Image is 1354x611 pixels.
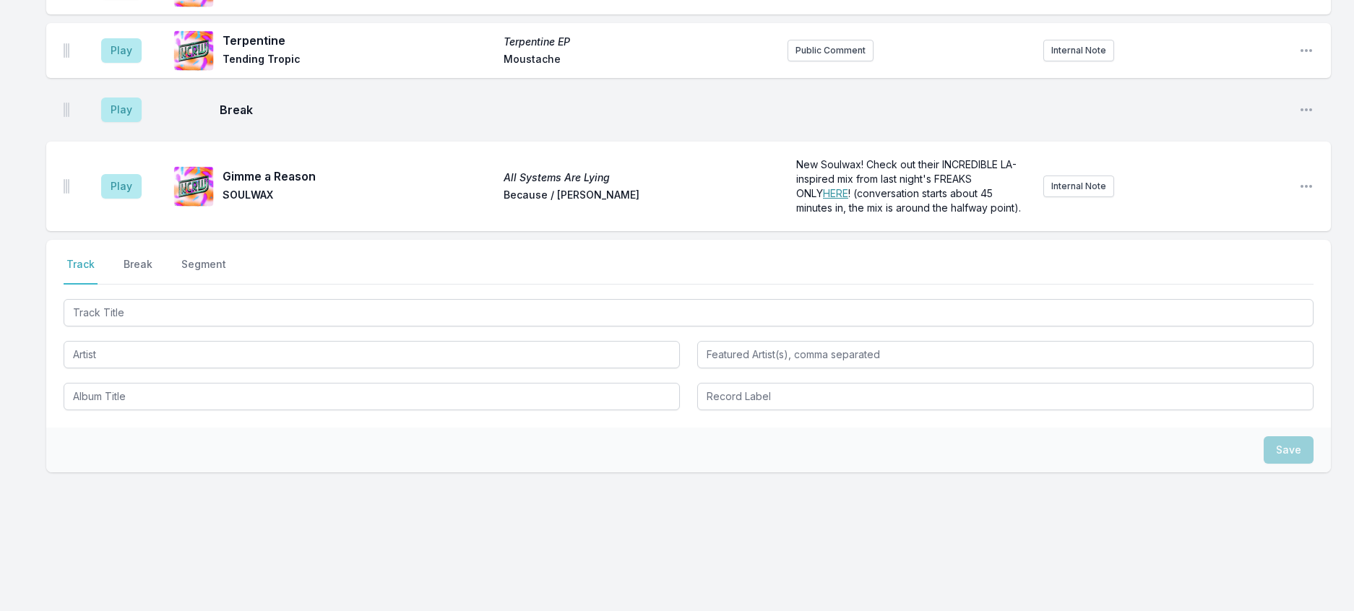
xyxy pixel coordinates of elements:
span: Terpentine EP [504,35,776,49]
span: Moustache [504,52,776,69]
button: Open playlist item options [1299,179,1314,194]
button: Segment [178,257,229,285]
span: Terpentine [223,32,495,49]
span: All Systems Are Lying [504,170,776,185]
button: Track [64,257,98,285]
button: Play [101,38,142,63]
img: Drag Handle [64,43,69,58]
button: Open playlist item options [1299,43,1314,58]
span: SOULWAX [223,188,495,205]
span: Because / [PERSON_NAME] [504,188,776,205]
button: Save [1264,436,1314,464]
a: HERE [823,187,848,199]
button: Open playlist item options [1299,103,1314,117]
input: Album Title [64,383,680,410]
button: Play [101,97,142,122]
input: Track Title [64,299,1314,326]
button: Play [101,174,142,199]
span: Break [220,101,1288,118]
button: Public Comment [788,40,874,61]
button: Internal Note [1043,175,1114,197]
span: ! (conversation starts about 45 minutes in, the mix is around the halfway point). [796,187,1021,214]
input: Featured Artist(s), comma separated [697,341,1314,368]
img: Drag Handle [64,103,69,117]
span: New Soulwax! Check out their INCREDIBLE LA-inspired mix from last night's FREAKS ONLY [796,158,1017,199]
img: All Systems Are Lying [173,166,214,207]
input: Artist [64,341,680,368]
span: Tending Tropic [223,52,495,69]
input: Record Label [697,383,1314,410]
button: Internal Note [1043,40,1114,61]
img: Drag Handle [64,179,69,194]
img: Terpentine EP [173,30,214,71]
span: Gimme a Reason [223,168,495,185]
button: Break [121,257,155,285]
